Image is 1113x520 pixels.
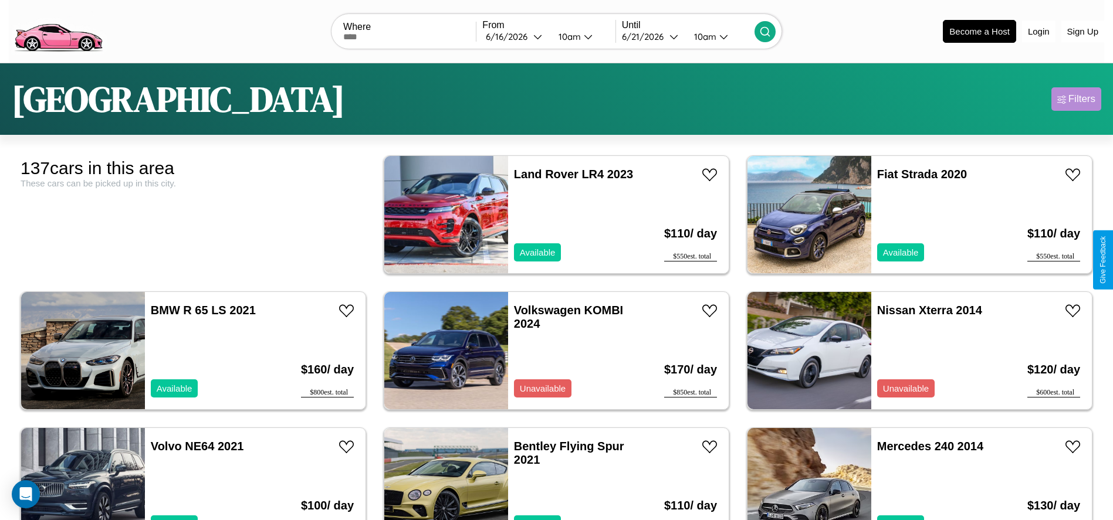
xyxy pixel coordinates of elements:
[664,388,717,397] div: $ 850 est. total
[943,20,1016,43] button: Become a Host
[514,440,624,466] a: Bentley Flying Spur 2021
[553,31,584,42] div: 10am
[1061,21,1104,42] button: Sign Up
[520,244,556,260] p: Available
[9,6,107,55] img: logo
[151,304,256,317] a: BMW R 65 LS 2021
[877,440,983,453] a: Mercedes 240 2014
[622,20,755,30] label: Until
[877,304,982,317] a: Nissan Xterra 2014
[688,31,719,42] div: 10am
[301,388,354,397] div: $ 800 est. total
[1027,215,1080,252] h3: $ 110 / day
[685,30,755,43] button: 10am
[1099,236,1107,284] div: Give Feedback
[157,380,192,396] p: Available
[1027,351,1080,388] h3: $ 120 / day
[883,380,929,396] p: Unavailable
[1022,21,1056,42] button: Login
[1027,252,1080,261] div: $ 550 est. total
[520,380,566,396] p: Unavailable
[486,31,533,42] div: 6 / 16 / 2026
[301,351,354,388] h3: $ 160 / day
[514,168,633,181] a: Land Rover LR4 2023
[21,178,366,188] div: These cars can be picked up in this city.
[622,31,669,42] div: 6 / 21 / 2026
[21,158,366,178] div: 137 cars in this area
[877,168,967,181] a: Fiat Strada 2020
[664,351,717,388] h3: $ 170 / day
[482,30,549,43] button: 6/16/2026
[343,22,476,32] label: Where
[1027,388,1080,397] div: $ 600 est. total
[482,20,615,30] label: From
[664,252,717,261] div: $ 550 est. total
[151,440,244,453] a: Volvo NE64 2021
[12,480,40,508] div: Open Intercom Messenger
[883,244,919,260] p: Available
[664,215,717,252] h3: $ 110 / day
[1068,93,1095,105] div: Filters
[1051,87,1101,111] button: Filters
[514,304,623,330] a: Volkswagen KOMBI 2024
[12,75,345,123] h1: [GEOGRAPHIC_DATA]
[549,30,615,43] button: 10am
